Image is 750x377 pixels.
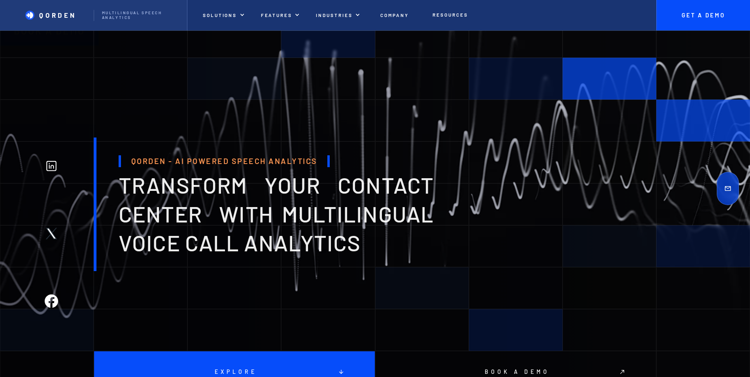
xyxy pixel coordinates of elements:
p: INDUSTRIES [316,12,352,18]
h1: Qorden - AI Powered Speech Analytics [119,155,330,167]
p: Solutions [203,12,237,18]
p: Get A Demo [674,12,733,19]
p: Resources [433,12,468,17]
img: Linkedin [45,159,58,173]
p: Qorden [39,11,77,19]
p: Book a demo [482,369,550,375]
p: features [261,12,293,18]
p: Company [380,12,409,18]
p: Multilingual Speech analytics [102,11,179,20]
img: Twitter [45,227,58,240]
span: transform your contact center with multilingual voice Call analytics [119,172,434,256]
p: Explore [212,369,257,375]
img: Facebook [45,294,58,308]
